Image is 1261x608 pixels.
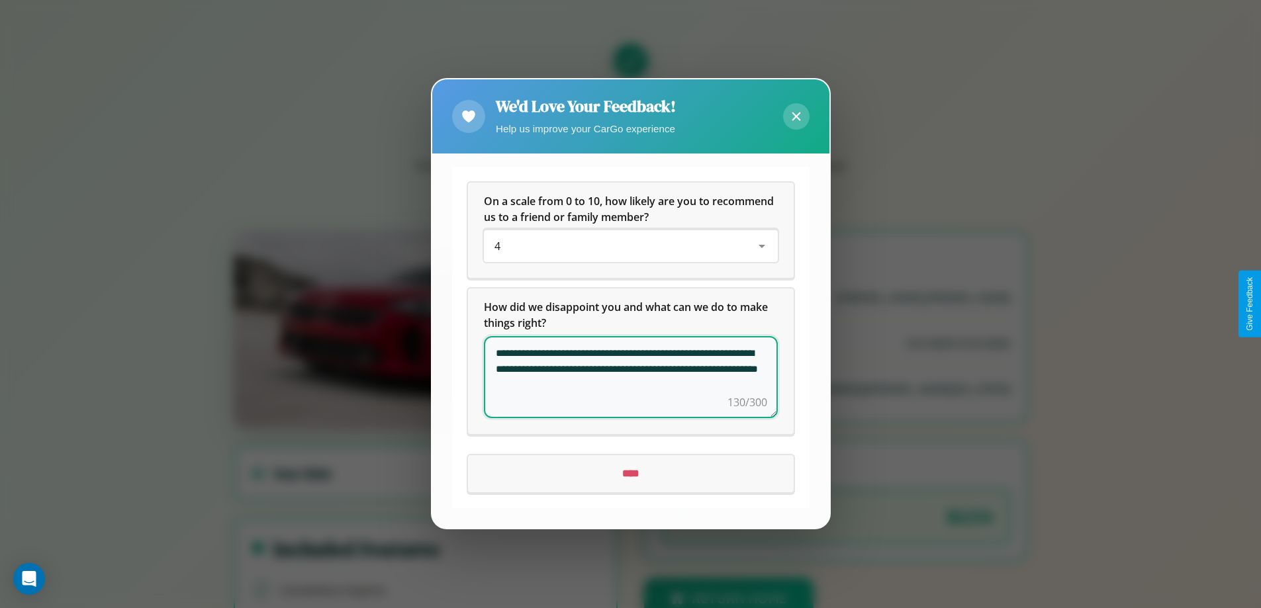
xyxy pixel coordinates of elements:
div: Give Feedback [1245,277,1254,331]
span: On a scale from 0 to 10, how likely are you to recommend us to a friend or family member? [484,195,776,225]
div: Open Intercom Messenger [13,563,45,595]
div: On a scale from 0 to 10, how likely are you to recommend us to a friend or family member? [468,183,794,279]
span: 4 [494,239,500,254]
h2: We'd Love Your Feedback! [496,95,676,117]
div: 130/300 [727,395,767,411]
div: On a scale from 0 to 10, how likely are you to recommend us to a friend or family member? [484,231,778,263]
span: How did we disappoint you and what can we do to make things right? [484,300,771,331]
h5: On a scale from 0 to 10, how likely are you to recommend us to a friend or family member? [484,194,778,226]
p: Help us improve your CarGo experience [496,120,676,138]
